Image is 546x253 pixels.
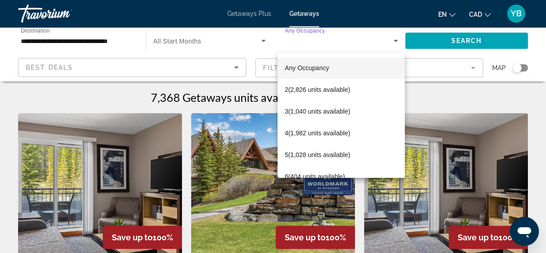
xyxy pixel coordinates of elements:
span: 5 (1,028 units available) [285,149,350,160]
span: 4 (1,982 units available) [285,128,350,138]
iframe: Button to launch messaging window [510,217,539,246]
span: 2 (2,826 units available) [285,84,350,95]
span: 3 (1,040 units available) [285,106,350,117]
span: Any Occupancy [285,64,329,72]
span: 6 (404 units available) [285,171,345,182]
